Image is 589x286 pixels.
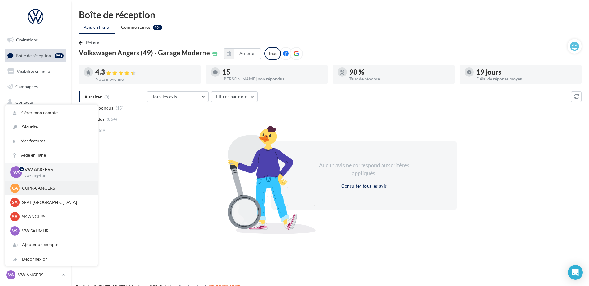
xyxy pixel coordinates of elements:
[349,77,450,81] div: Taux de réponse
[5,252,98,266] div: Déconnexion
[116,106,124,110] span: (15)
[24,173,88,179] p: vw-ang-tar
[22,228,90,234] p: VW SAUMUR
[85,105,113,111] span: Non répondus
[224,48,261,59] button: Au total
[12,199,18,206] span: SA
[5,238,98,252] div: Ajouter un compte
[22,185,90,191] p: CUPRA ANGERS
[12,214,18,220] span: SA
[4,65,68,78] a: Visibilité en ligne
[24,166,88,173] p: VW ANGERS
[86,40,100,45] span: Retour
[5,134,98,148] a: Mes factures
[339,182,389,190] button: Consulter tous les avis
[22,199,90,206] p: SEAT [GEOGRAPHIC_DATA]
[55,53,64,58] div: 99+
[5,269,66,281] a: VA VW ANGERS
[234,48,261,59] button: Au total
[311,161,417,177] div: Aucun avis ne correspond aux critères appliqués.
[22,214,90,220] p: SK ANGERS
[222,69,323,76] div: 15
[264,47,281,60] div: Tous
[4,111,68,124] a: Médiathèque
[568,265,583,280] div: Open Intercom Messenger
[4,80,68,93] a: Campagnes
[15,99,33,104] span: Contacts
[152,94,177,99] span: Tous les avis
[95,69,196,76] div: 4.3
[476,77,577,81] div: Délai de réponse moyen
[18,272,59,278] p: VW ANGERS
[79,10,582,19] div: Boîte de réception
[5,148,98,162] a: Aide en ligne
[147,91,209,102] button: Tous les avis
[4,162,68,180] a: Campagnes DataOnDemand
[211,91,258,102] button: Filtrer par note
[107,117,117,122] span: (854)
[96,128,107,133] span: (869)
[95,77,196,81] div: Note moyenne
[5,106,98,120] a: Gérer mon compte
[79,50,210,56] span: Volkswagen Angers (49) - Garage Moderne
[12,228,18,234] span: VS
[16,53,51,58] span: Boîte de réception
[4,49,68,62] a: Boîte de réception99+
[79,39,103,46] button: Retour
[5,120,98,134] a: Sécurité
[121,24,151,30] span: Commentaires
[4,142,68,160] a: PLV et print personnalisable
[4,96,68,109] a: Contacts
[12,185,18,191] span: CA
[15,84,38,89] span: Campagnes
[476,69,577,76] div: 19 jours
[13,169,20,176] span: VA
[222,77,323,81] div: [PERSON_NAME] non répondus
[17,68,50,74] span: Visibilité en ligne
[16,37,38,42] span: Opérations
[153,25,162,30] div: 99+
[8,272,14,278] span: VA
[4,126,68,139] a: Calendrier
[4,33,68,46] a: Opérations
[349,69,450,76] div: 98 %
